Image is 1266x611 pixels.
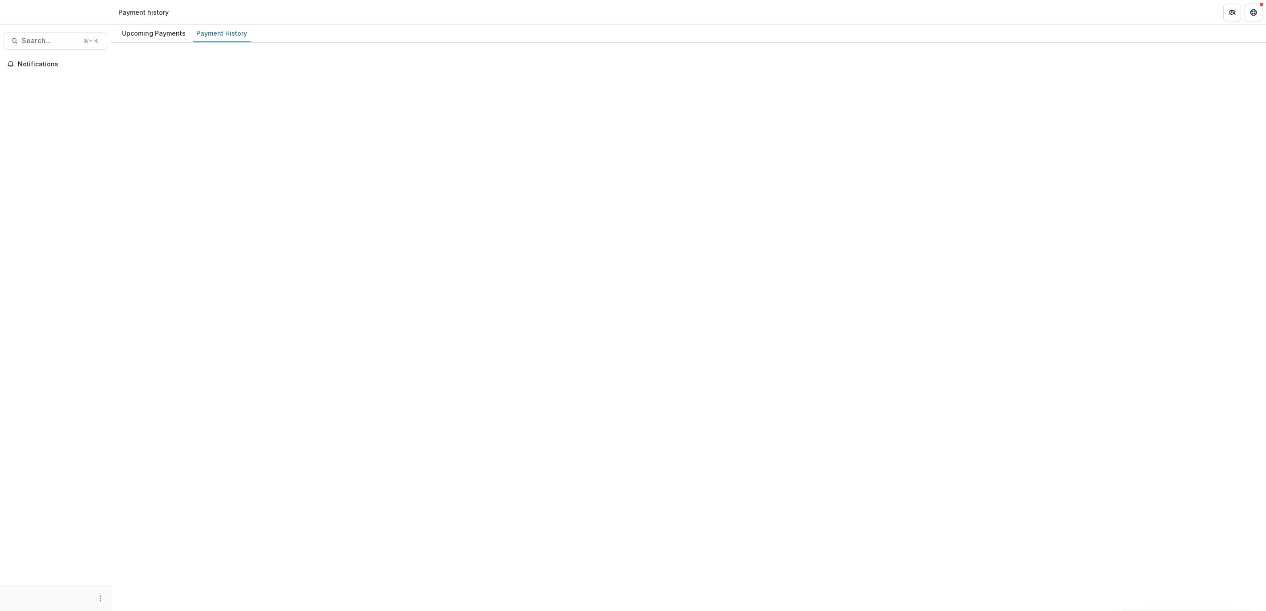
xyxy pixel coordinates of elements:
a: Upcoming Payments [118,25,189,42]
span: Search... [22,37,78,45]
div: Upcoming Payments [118,27,189,40]
div: Payment History [193,27,251,40]
button: Get Help [1245,4,1262,21]
div: ⌘ + K [82,36,100,46]
button: Partners [1223,4,1241,21]
div: Payment history [118,8,169,17]
nav: breadcrumb [115,6,172,19]
a: Payment History [193,25,251,42]
button: Notifications [4,57,107,71]
button: More [95,593,105,604]
span: Notifications [18,61,104,68]
button: Search... [4,32,107,50]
